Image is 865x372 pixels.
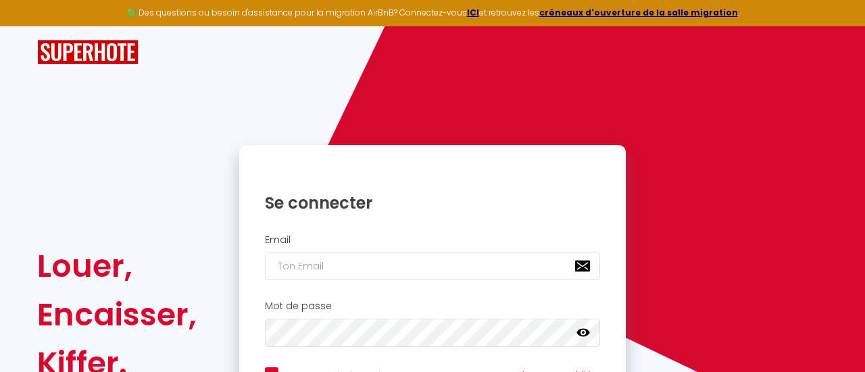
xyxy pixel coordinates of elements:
[467,7,479,18] a: ICI
[37,40,139,65] img: SuperHote logo
[265,192,600,213] h1: Se connecter
[265,234,600,246] h2: Email
[265,300,600,312] h2: Mot de passe
[265,252,600,280] input: Ton Email
[37,242,197,290] div: Louer,
[539,7,738,18] a: créneaux d'ouverture de la salle migration
[37,290,197,339] div: Encaisser,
